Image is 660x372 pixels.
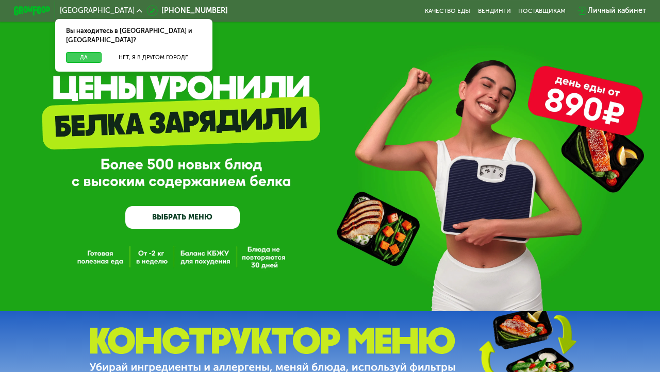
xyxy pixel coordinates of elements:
[425,7,470,14] a: Качество еды
[478,7,511,14] a: Вендинги
[147,5,228,16] a: [PHONE_NUMBER]
[588,5,646,16] div: Личный кабинет
[518,7,566,14] div: поставщикам
[66,52,102,63] button: Да
[60,7,135,14] span: [GEOGRAPHIC_DATA]
[105,52,202,63] button: Нет, я в другом городе
[125,206,239,229] a: ВЫБРАТЬ МЕНЮ
[55,19,213,52] div: Вы находитесь в [GEOGRAPHIC_DATA] и [GEOGRAPHIC_DATA]?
